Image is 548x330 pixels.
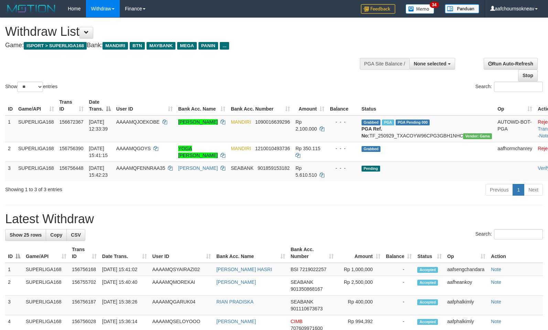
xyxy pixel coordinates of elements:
td: Rp 1,000,000 [336,263,383,276]
th: Game/API: activate to sort column ascending [15,96,57,115]
th: Trans ID: activate to sort column ascending [57,96,86,115]
td: AAAAMQSYAIRAZI02 [150,263,214,276]
span: Accepted [417,280,438,286]
td: [DATE] 15:40:40 [99,276,150,296]
td: - [383,296,415,315]
span: ISPORT > SUPERLIGA168 [24,42,87,50]
td: TF_250929_TXACOYW96CPG3GBH1NHC [359,115,495,142]
td: SUPERLIGA168 [15,162,57,181]
th: Balance: activate to sort column ascending [383,243,415,263]
span: Grabbed [362,120,381,125]
td: 3 [5,162,15,181]
a: Next [524,184,543,196]
span: PGA Pending [396,120,430,125]
span: [DATE] 15:41:15 [89,146,108,158]
th: Bank Acc. Number: activate to sort column ascending [228,96,293,115]
div: PGA Site Balance / [360,58,409,70]
th: User ID: activate to sort column ascending [150,243,214,263]
span: Accepted [417,299,438,305]
a: CSV [66,229,85,241]
td: SUPERLIGA168 [23,296,69,315]
td: 2 [5,142,15,162]
b: PGA Ref. No: [362,126,382,138]
th: User ID: activate to sort column ascending [114,96,175,115]
div: - - - [330,118,356,125]
td: 156755702 [69,276,99,296]
th: Status [359,96,495,115]
label: Show entries [5,82,57,92]
a: 1 [513,184,524,196]
img: Button%20Memo.svg [406,4,434,14]
a: [PERSON_NAME] [216,319,256,324]
th: Op: activate to sort column ascending [444,243,488,263]
td: SUPERLIGA168 [23,276,69,296]
td: AAAAMQMOREKAI [150,276,214,296]
input: Search: [494,82,543,92]
a: Show 25 rows [5,229,46,241]
div: - - - [330,145,356,152]
th: ID: activate to sort column descending [5,243,23,263]
a: YOGA [PERSON_NAME] [178,146,218,158]
span: Rp 350.115 [296,146,320,151]
td: SUPERLIGA168 [23,263,69,276]
span: 156672367 [60,119,84,125]
span: SEABANK [291,279,313,285]
div: Showing 1 to 3 of 3 entries [5,183,223,193]
span: Copy 901859153182 to clipboard [258,165,290,171]
td: Rp 2,500,000 [336,276,383,296]
span: Marked by aafsengchandara [382,120,394,125]
span: Copy 1090016639296 to clipboard [255,119,290,125]
td: [DATE] 15:41:02 [99,263,150,276]
input: Search: [494,229,543,239]
span: [DATE] 12:33:39 [89,119,108,132]
a: Stop [518,70,538,81]
td: aafhormchanrey [495,142,535,162]
td: - [383,263,415,276]
span: PANIN [198,42,218,50]
span: Accepted [417,319,438,325]
span: Grabbed [362,146,381,152]
td: 156756187 [69,296,99,315]
span: AAAAMQFENNRAA35 [116,165,165,171]
div: - - - [330,165,356,172]
span: BSI [291,267,299,272]
td: 3 [5,296,23,315]
a: [PERSON_NAME] [178,165,218,171]
th: Trans ID: activate to sort column ascending [69,243,99,263]
span: BTN [130,42,145,50]
span: SEABANK [291,299,313,305]
span: Copy 1210010493736 to clipboard [255,146,290,151]
a: Run Auto-Refresh [484,58,538,70]
img: Feedback.jpg [361,4,395,14]
th: Amount: activate to sort column ascending [293,96,327,115]
th: Game/API: activate to sort column ascending [23,243,69,263]
a: [PERSON_NAME] [216,279,256,285]
a: Note [491,319,501,324]
td: 1 [5,263,23,276]
th: ID [5,96,15,115]
span: CIMB [291,319,303,324]
th: Date Trans.: activate to sort column descending [86,96,114,115]
h1: Withdraw List [5,25,358,39]
span: Pending [362,166,380,172]
th: Date Trans.: activate to sort column ascending [99,243,150,263]
span: 156756390 [60,146,84,151]
span: Copy 901110673673 to clipboard [291,306,323,311]
a: [PERSON_NAME] [178,119,218,125]
a: Copy [46,229,67,241]
h1: Latest Withdraw [5,212,543,226]
th: Op: activate to sort column ascending [495,96,535,115]
span: Rp 2.100.000 [296,119,317,132]
label: Search: [475,82,543,92]
td: aafphalkimly [444,296,488,315]
label: Search: [475,229,543,239]
button: None selected [409,58,455,70]
a: Note [491,299,501,305]
th: Bank Acc. Number: activate to sort column ascending [288,243,336,263]
td: SUPERLIGA168 [15,142,57,162]
span: Accepted [417,267,438,273]
a: Note [491,279,501,285]
span: MANDIRI [231,146,251,151]
td: 156756168 [69,263,99,276]
h4: Game: Bank: [5,42,358,49]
